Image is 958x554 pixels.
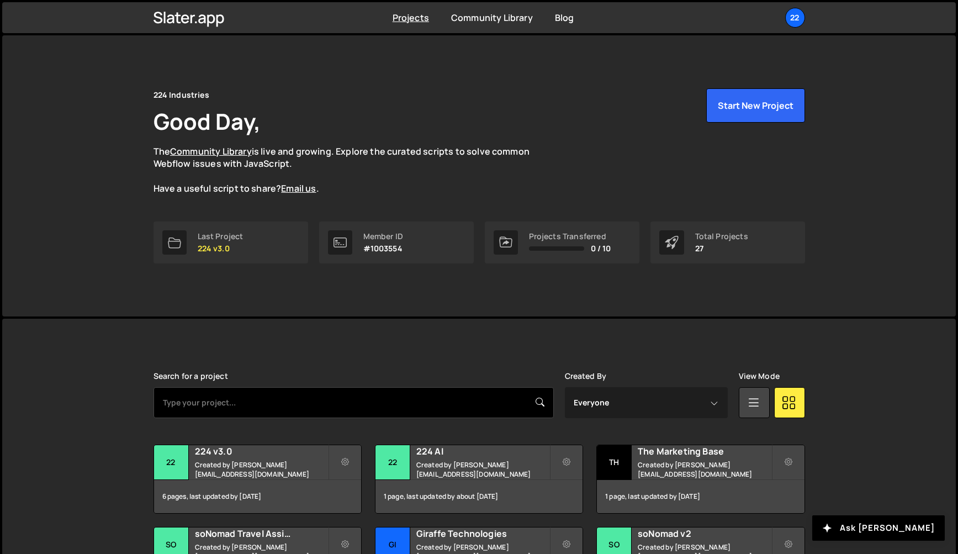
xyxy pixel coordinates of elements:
[555,12,574,24] a: Blog
[154,445,362,514] a: 22 224 v3.0 Created by [PERSON_NAME][EMAIL_ADDRESS][DOMAIN_NAME] 6 pages, last updated by [DATE]
[416,460,549,479] small: Created by [PERSON_NAME][EMAIL_ADDRESS][DOMAIN_NAME]
[170,145,252,157] a: Community Library
[451,12,533,24] a: Community Library
[154,88,209,102] div: 224 Industries
[195,460,328,479] small: Created by [PERSON_NAME][EMAIL_ADDRESS][DOMAIN_NAME]
[529,232,611,241] div: Projects Transferred
[596,445,804,514] a: Th The Marketing Base Created by [PERSON_NAME][EMAIL_ADDRESS][DOMAIN_NAME] 1 page, last updated b...
[638,445,771,457] h2: The Marketing Base
[363,244,403,253] p: #1003554
[597,445,632,480] div: Th
[597,480,804,513] div: 1 page, last updated by [DATE]
[375,445,583,514] a: 22 224 AI Created by [PERSON_NAME][EMAIL_ADDRESS][DOMAIN_NAME] 1 page, last updated by about [DATE]
[638,460,771,479] small: Created by [PERSON_NAME][EMAIL_ADDRESS][DOMAIN_NAME]
[565,372,607,381] label: Created By
[785,8,805,28] a: 22
[154,480,361,513] div: 6 pages, last updated by [DATE]
[695,244,748,253] p: 27
[154,387,554,418] input: Type your project...
[591,244,611,253] span: 0 / 10
[154,221,308,263] a: Last Project 224 v3.0
[706,88,805,123] button: Start New Project
[416,445,549,457] h2: 224 AI
[154,106,261,136] h1: Good Day,
[375,480,583,513] div: 1 page, last updated by about [DATE]
[154,145,551,195] p: The is live and growing. Explore the curated scripts to solve common Webflow issues with JavaScri...
[198,244,244,253] p: 224 v3.0
[195,445,328,457] h2: 224 v3.0
[281,182,316,194] a: Email us
[195,527,328,540] h2: soNomad Travel Assistance
[416,527,549,540] h2: Giraffe Technologies
[695,232,748,241] div: Total Projects
[638,527,771,540] h2: soNomad v2
[363,232,403,241] div: Member ID
[154,445,189,480] div: 22
[154,372,228,381] label: Search for a project
[739,372,780,381] label: View Mode
[812,515,945,541] button: Ask [PERSON_NAME]
[375,445,410,480] div: 22
[198,232,244,241] div: Last Project
[393,12,429,24] a: Projects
